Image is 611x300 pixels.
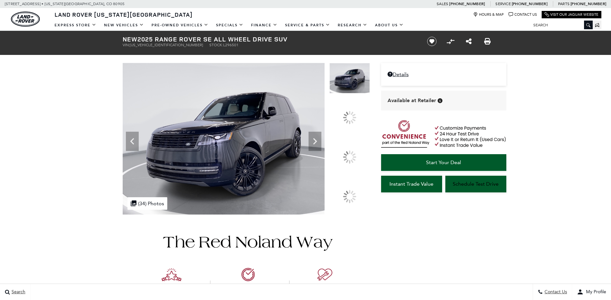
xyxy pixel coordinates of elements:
span: Sales [437,2,448,6]
a: Share this New 2025 Range Rover SE All Wheel Drive SUV [466,38,472,45]
img: Land Rover [11,12,40,27]
iframe: YouTube video player [381,196,506,297]
a: Visit Our Jaguar Website [545,12,598,17]
span: Schedule Test Drive [453,181,499,187]
a: Hours & Map [473,12,504,17]
button: user-profile-menu [572,284,611,300]
a: Details [388,71,500,77]
a: Contact Us [509,12,537,17]
img: New 2025 Santorini Black LAND ROVER SE image 1 [329,63,370,93]
a: [PHONE_NUMBER] [512,1,547,6]
a: Service & Parts [281,20,334,31]
span: Available at Retailer [388,97,436,104]
button: Compare vehicle [446,37,455,46]
a: Pre-Owned Vehicles [148,20,212,31]
a: Finance [247,20,281,31]
a: Specials [212,20,247,31]
span: Parts [558,2,570,6]
span: Search [10,289,25,295]
strong: New [123,35,137,43]
span: Contact Us [543,289,567,295]
a: [PHONE_NUMBER] [571,1,606,6]
div: (34) Photos [127,197,167,210]
span: Land Rover [US_STATE][GEOGRAPHIC_DATA] [55,11,193,18]
a: Print this New 2025 Range Rover SE All Wheel Drive SUV [484,38,491,45]
input: Search [528,21,593,29]
nav: Main Navigation [51,20,407,31]
button: Save vehicle [425,36,439,47]
a: Research [334,20,371,31]
div: Vehicle is in stock and ready for immediate delivery. Due to demand, availability is subject to c... [438,98,442,103]
a: Schedule Test Drive [445,176,506,192]
span: Start Your Deal [426,159,461,165]
img: New 2025 Santorini Black LAND ROVER SE image 1 [123,63,325,215]
a: About Us [371,20,407,31]
a: New Vehicles [100,20,148,31]
span: My Profile [583,289,606,295]
a: Instant Trade Value [381,176,442,192]
span: VIN: [123,43,130,47]
span: Instant Trade Value [389,181,433,187]
a: Land Rover [US_STATE][GEOGRAPHIC_DATA] [51,11,196,18]
h1: 2025 Range Rover SE All Wheel Drive SUV [123,36,416,43]
a: Start Your Deal [381,154,506,171]
span: Service [495,2,511,6]
a: [PHONE_NUMBER] [449,1,485,6]
span: L296501 [223,43,239,47]
a: [STREET_ADDRESS] • [US_STATE][GEOGRAPHIC_DATA], CO 80905 [5,2,125,6]
span: [US_VEHICLE_IDENTIFICATION_NUMBER] [130,43,203,47]
span: Stock: [209,43,223,47]
a: EXPRESS STORE [51,20,100,31]
a: land-rover [11,12,40,27]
